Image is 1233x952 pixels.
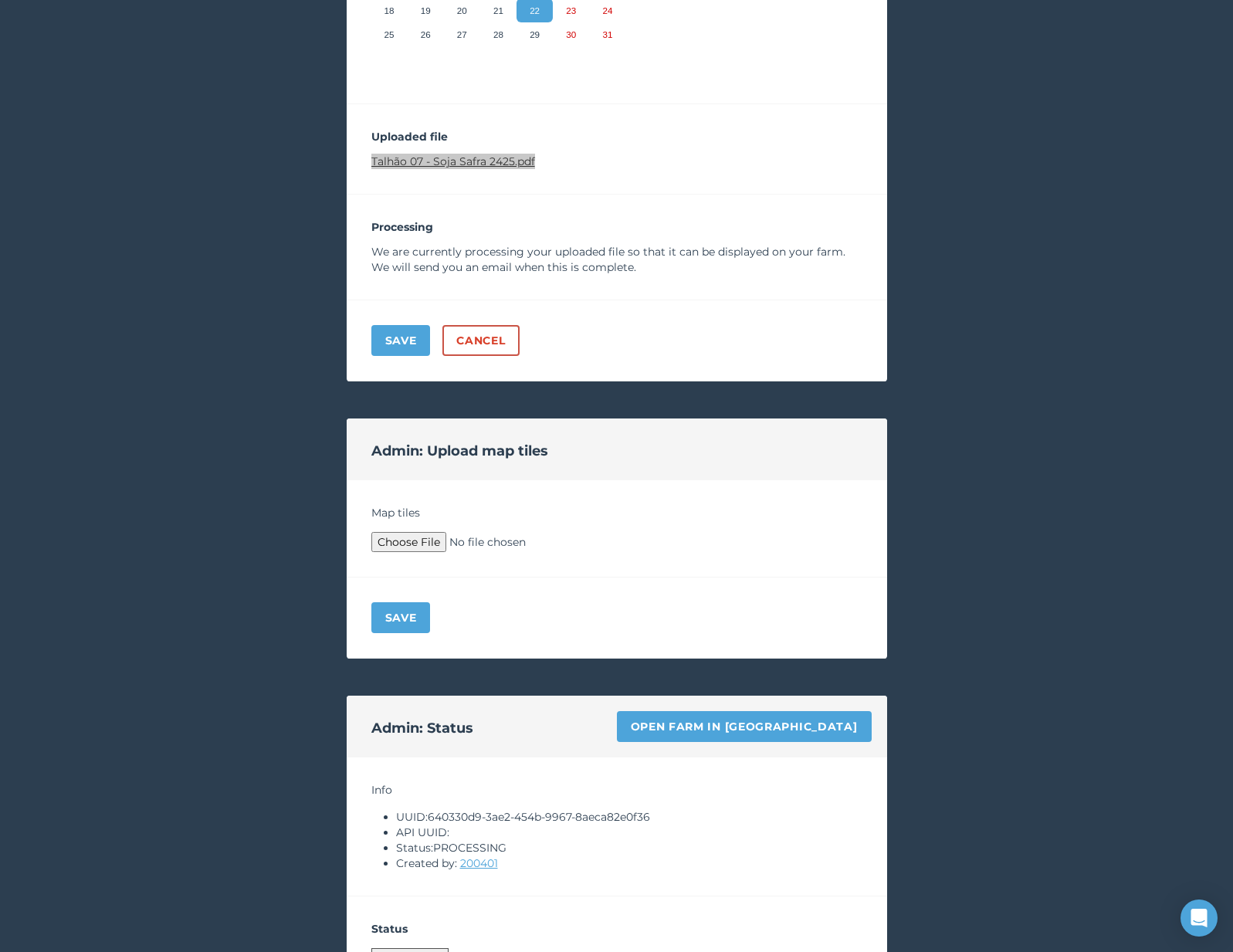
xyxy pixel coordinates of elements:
[396,809,862,825] li: UUID: 640330d9-3ae2-454b-9967-8aeca82e0f36
[371,154,535,168] a: Talhão 07 - Soja Safra 2425.pdf
[444,22,480,47] button: 27 August 2025
[566,5,576,15] abbr: 23 August 2025
[396,840,862,855] li: Status: PROCESSING
[371,717,473,739] h2: Admin: Status
[384,29,395,39] abbr: 25 August 2025
[530,5,540,15] abbr: 22 August 2025
[589,22,625,47] button: 31 August 2025
[371,602,431,633] button: Save
[457,29,467,39] abbr: 27 August 2025
[371,22,408,47] button: 25 August 2025
[517,22,553,47] button: 29 August 2025
[493,5,503,15] abbr: 21 August 2025
[421,5,431,15] abbr: 19 August 2025
[408,22,444,47] button: 26 August 2025
[442,325,519,356] a: Cancel
[421,29,431,39] abbr: 26 August 2025
[396,855,862,871] li: Created by:
[384,5,395,15] abbr: 18 August 2025
[553,22,589,47] button: 30 August 2025
[371,782,862,798] h4: Info
[371,219,862,235] p: Processing
[602,29,612,39] abbr: 31 August 2025
[480,22,517,47] button: 28 August 2025
[566,29,576,39] abbr: 30 August 2025
[371,440,548,462] h2: Admin: Upload map tiles
[530,29,540,39] abbr: 29 August 2025
[1180,899,1218,937] div: Open Intercom Messenger
[493,29,503,39] abbr: 28 August 2025
[396,825,862,840] li: API UUID:
[371,921,862,937] h4: Status
[371,129,862,144] p: Uploaded file
[602,5,612,15] abbr: 24 August 2025
[371,244,862,275] p: We are currently processing your uploaded file so that it can be displayed on your farm. We will ...
[457,5,467,15] abbr: 20 August 2025
[617,711,872,742] a: Open farm in [GEOGRAPHIC_DATA]
[371,505,862,520] h4: Map tiles
[460,856,498,870] a: 200401
[371,325,431,356] button: Save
